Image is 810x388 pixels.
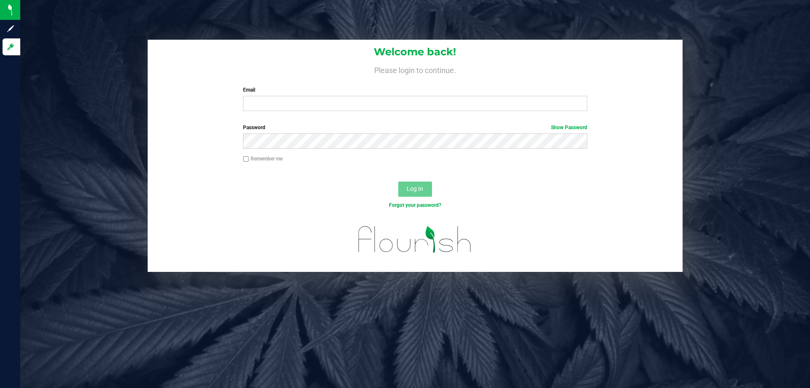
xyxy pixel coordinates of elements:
[243,125,265,130] span: Password
[243,156,249,162] input: Remember me
[398,182,432,197] button: Log In
[243,155,283,163] label: Remember me
[243,86,587,94] label: Email
[6,24,15,33] inline-svg: Sign up
[148,46,683,57] h1: Welcome back!
[407,185,423,192] span: Log In
[389,202,441,208] a: Forgot your password?
[148,64,683,74] h4: Please login to continue.
[348,218,482,261] img: flourish_logo.svg
[6,43,15,51] inline-svg: Log in
[551,125,587,130] a: Show Password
